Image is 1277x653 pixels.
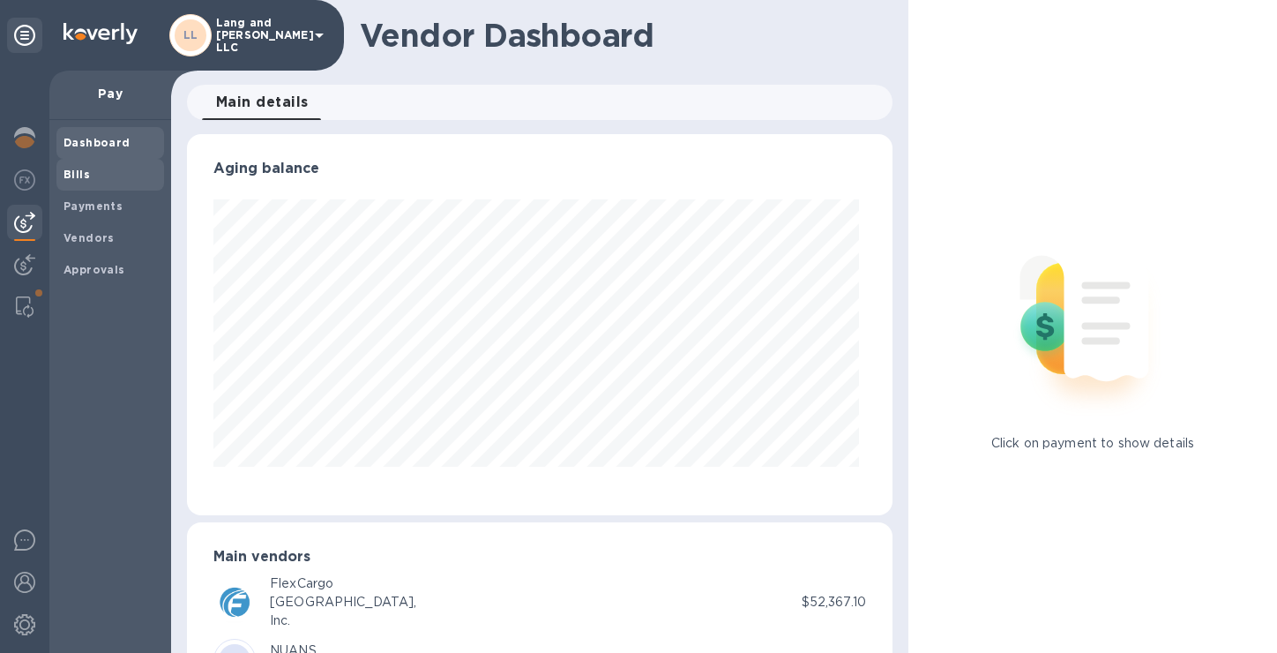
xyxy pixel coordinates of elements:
[63,136,131,149] b: Dashboard
[7,18,42,53] div: Unpin categories
[991,434,1194,453] p: Click on payment to show details
[270,593,416,612] div: [GEOGRAPHIC_DATA],
[63,231,115,244] b: Vendors
[213,549,866,566] h3: Main vendors
[63,23,138,44] img: Logo
[360,17,880,54] h1: Vendor Dashboard
[213,161,866,177] h3: Aging balance
[802,593,866,612] p: $52,367.10
[63,263,125,276] b: Approvals
[63,199,123,213] b: Payments
[183,28,198,41] b: LL
[216,90,309,115] span: Main details
[270,612,416,630] div: Inc.
[14,169,35,191] img: Foreign exchange
[63,168,90,181] b: Bills
[63,85,157,102] p: Pay
[216,17,304,54] p: Lang and [PERSON_NAME] LLC
[270,574,416,593] div: FlexCargo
